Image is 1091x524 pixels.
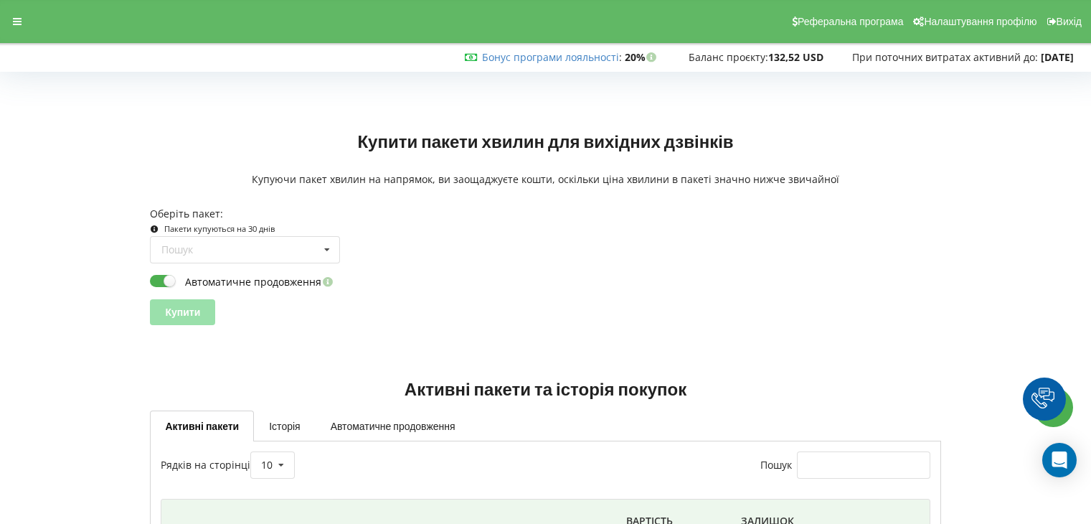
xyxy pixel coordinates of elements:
[798,16,904,27] span: Реферальна програма
[150,172,940,187] p: Купуючи пакет хвилин на напрямок, ви заощаджуєте кошти, оскільки ціна хвилини в пакеті значно ниж...
[150,273,336,289] label: Автоматичне продовження
[150,207,940,324] form: Оберіть пакет:
[1041,50,1074,64] strong: [DATE]
[150,378,940,401] h2: Активні пакети та історія покупок
[689,50,768,64] span: Баланс проєкту:
[1042,443,1077,477] div: Open Intercom Messenger
[161,458,294,472] label: Рядків на сторінці
[321,276,334,286] i: Увімкніть цю опцію, щоб автоматично продовжувати дію пакету в день її завершення. Кошти на продов...
[254,411,315,441] a: Історія
[852,50,1038,64] span: При поточних витратах активний до:
[357,131,733,153] h2: Купити пакети хвилин для вихідних дзвінків
[482,50,622,64] span: :
[316,411,471,441] a: Автоматичне продовження
[768,50,823,64] strong: 132,52 USD
[797,452,930,479] input: Пошук
[924,16,1036,27] span: Налаштування профілю
[150,411,254,441] a: Активні пакети
[261,460,273,470] div: 10
[161,245,193,255] div: Пошук
[760,458,930,472] label: Пошук
[625,50,660,64] strong: 20%
[1057,16,1082,27] span: Вихід
[482,50,619,64] a: Бонус програми лояльності
[164,223,275,234] small: Пакети купуються на 30 днів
